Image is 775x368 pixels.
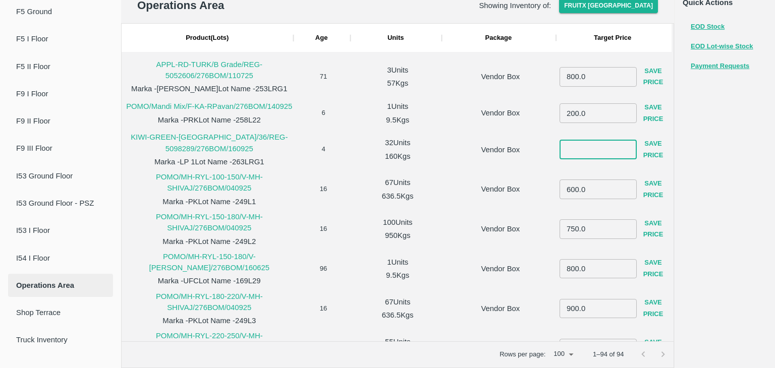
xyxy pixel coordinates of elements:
span: F9 III Floor [16,143,105,154]
div: Package [485,33,512,43]
p: Rows per page: [500,350,545,359]
div: 9.5 Kgs [386,114,409,126]
div: Target Price [556,24,670,52]
button: Save Price [637,63,670,92]
button: Save Price [637,135,670,164]
div: 16 [293,207,350,247]
div: Days [315,33,328,43]
div: 1 Units [387,257,408,268]
div: 96 [293,247,350,287]
button: Save Price [637,254,670,283]
div: 9.5 Kgs [386,270,409,281]
div: 57 Kgs [387,78,408,89]
button: EOD Lot-wise Stock [691,41,753,52]
p: Vendor Box [481,223,520,234]
span: I53 I Floor [16,225,105,236]
span: I53 Ground Floor [16,170,105,181]
div: Age [293,24,350,52]
button: Save Price [637,334,670,363]
p: POMO/MH-RYL-100-150/V-MH-SHIVAJ/276BOM/040925 [126,171,293,194]
div: 3 Units [387,65,408,76]
p: Vendor Box [481,183,520,195]
span: I54 I Floor [16,253,105,264]
div: 100 [549,347,577,361]
button: Save Price [637,99,670,128]
div: 32 Units [385,137,410,148]
span: I53 Ground Floor - PSZ [16,198,105,209]
div: Kgs [387,33,404,43]
button: Payment Requests [691,60,749,72]
div: Product(Lots) [186,33,229,43]
span: F5 I Floor [16,33,105,44]
p: POMO/MH-RYL-150-180/V-[PERSON_NAME]/276BOM/160625 [126,251,293,274]
div: Package [441,24,556,52]
div: 636.5 Kgs [382,191,414,202]
span: F9 I Floor [16,88,105,99]
p: Vendor Box [481,263,520,274]
p: Marka - UFC Lot Name - 169L29 [158,275,261,286]
span: Shop Terrace [16,307,105,318]
p: Marka - PK Lot Name - 249L1 [162,196,256,207]
div: 950 Kgs [385,230,410,241]
p: APPL-RD-TURK/B Grade/REG-5052606/276BOM/110725 [126,59,293,82]
div: 1 Units [387,101,408,112]
button: Save Price [637,215,670,244]
div: 4 [293,128,350,167]
div: 6 [293,95,350,128]
button: EOD Stock [691,21,725,33]
span: F9 II Floor [16,115,105,127]
div: Target Price [594,33,631,43]
p: POMO/MH-RYL-180-220/V-MH-SHIVAJ/276BOM/040925 [126,291,293,314]
div: 67 Units [385,296,410,308]
p: Marka - LP 1 Lot Name - 263LRG1 [154,156,264,167]
p: Marka - [PERSON_NAME] Lot Name - 253LRG1 [131,84,287,95]
p: Marka - PRK Lot Name - 258L22 [158,114,261,126]
div: 636.5 Kgs [382,310,414,321]
span: Operations Area [16,280,105,291]
p: Marka - PK Lot Name - 249L2 [162,236,256,247]
div: 71 [293,55,350,95]
div: 160 Kgs [385,151,410,162]
p: 1–94 of 94 [593,350,624,359]
div: 67 Units [385,177,410,188]
p: POMO/MH-RYL-150-180/V-MH-SHIVAJ/276BOM/040925 [126,211,293,234]
span: F5 II Floor [16,61,105,72]
p: POMO/Mandi Mix/F-KA-RPavan/276BOM/140925 [126,101,292,112]
div: Units [350,24,441,52]
div: 55 Units [385,336,410,347]
div: 16 [293,287,350,327]
p: Vendor Box [481,144,520,155]
p: Vendor Box [481,107,520,118]
span: Truck Inventory [16,334,105,345]
button: Save Price [637,175,670,204]
div: Product(Lots) [122,24,293,52]
p: Vendor Box [481,303,520,314]
span: F5 Ground [16,6,105,17]
p: Marka - PK Lot Name - 249L3 [162,315,256,326]
button: Save Price [637,294,670,323]
p: KIWI-GREEN-[GEOGRAPHIC_DATA]/36/REG-5098289/276BOM/160925 [126,132,293,154]
div: 16 [293,167,350,207]
p: Vendor Box [481,71,520,82]
div: 16 [293,327,350,366]
div: 100 Units [383,217,413,228]
p: POMO/MH-RYL-220-250/V-MH-SHIVAJ/276BOM/040925 [126,331,293,353]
